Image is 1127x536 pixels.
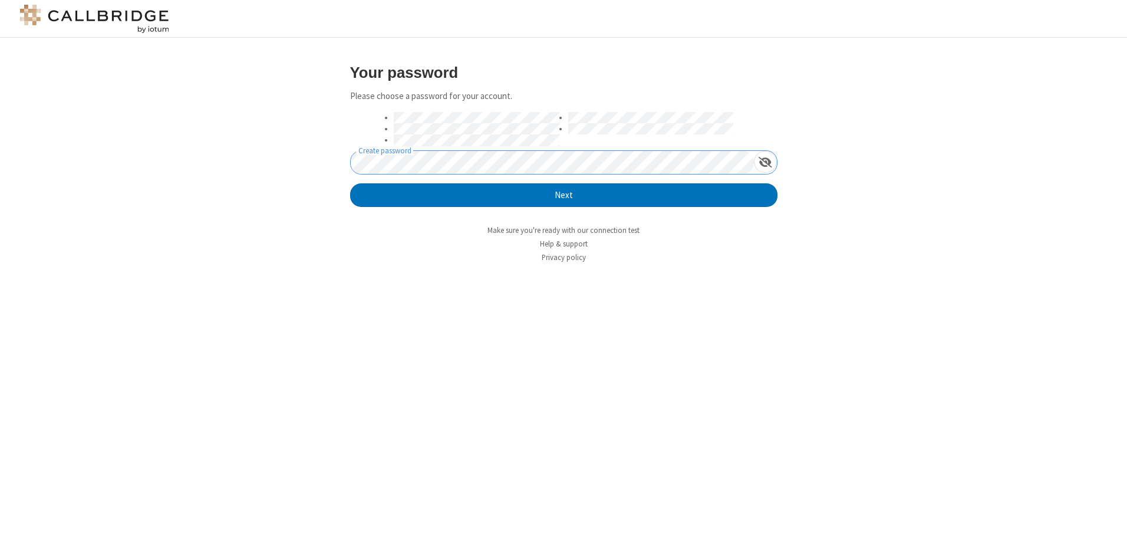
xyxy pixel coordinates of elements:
button: Next [350,183,777,207]
input: Create password [351,151,754,174]
div: Show password [754,151,777,173]
img: logo@2x.png [18,5,171,33]
a: Make sure you're ready with our connection test [487,225,640,235]
h3: Your password [350,64,777,81]
a: Help & support [540,239,588,249]
p: Please choose a password for your account. [350,90,777,103]
a: Privacy policy [542,252,586,262]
